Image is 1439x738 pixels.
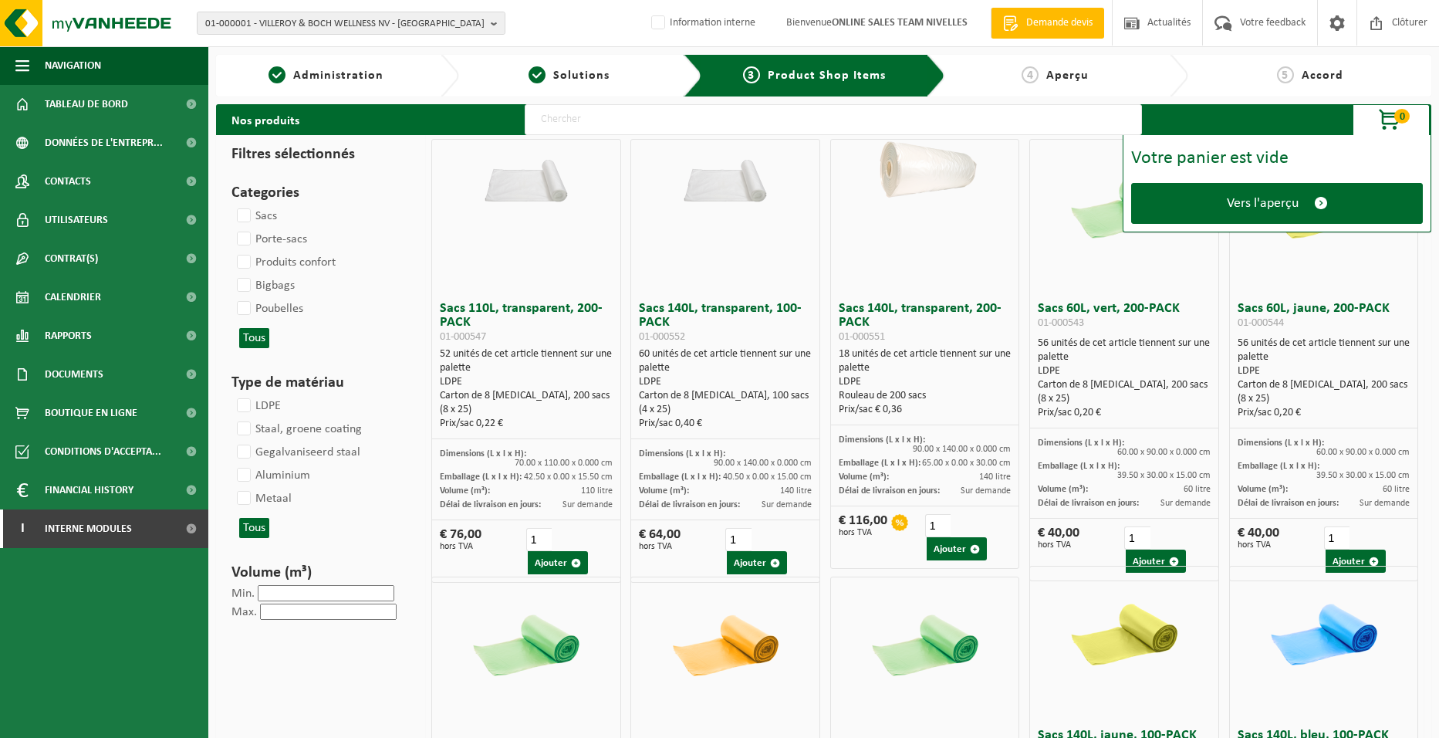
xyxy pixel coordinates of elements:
[524,472,613,482] span: 42.50 x 0.00 x 15.50 cm
[1238,317,1284,329] span: 01-000544
[860,577,991,709] img: 01-000553
[45,201,108,239] span: Utilisateurs
[1038,378,1211,406] div: Carton de 8 [MEDICAL_DATA], 200 sacs (8 x 25)
[45,239,98,278] span: Contrat(s)
[839,302,1012,344] h3: Sacs 140L, transparent, 200-PACK
[528,551,588,574] button: Ajouter
[1160,499,1211,508] span: Sur demande
[234,297,303,320] label: Poubelles
[197,12,505,35] button: 01-000001 - VILLEROY & BOCH WELLNESS NV - [GEOGRAPHIC_DATA]
[1022,15,1096,31] span: Demande devis
[440,486,490,496] span: Volume (m³):
[860,140,991,205] img: 01-000551
[1038,499,1139,508] span: Délai de livraison en jours:
[1394,109,1410,124] span: 0
[714,459,812,468] span: 90.00 x 140.00 x 0.000 cm
[526,528,552,551] input: 1
[269,66,285,83] span: 1
[231,143,403,166] h3: Filtres sélectionnés
[231,606,257,618] label: Max.
[1117,471,1211,480] span: 39.50 x 30.00 x 15.00 cm
[1038,540,1079,550] span: hors TVA
[639,472,721,482] span: Emballage (L x l x H):
[440,500,541,509] span: Délai de livraison en jours:
[1038,438,1124,448] span: Dimensions (L x l x H):
[15,509,29,548] span: I
[743,66,760,83] span: 3
[832,17,968,29] strong: ONLINE SALES TEAM NIVELLES
[1324,526,1350,550] input: 1
[231,371,403,394] h3: Type de matériau
[1038,462,1120,471] span: Emballage (L x l x H):
[205,12,485,36] span: 01-000001 - VILLEROY & BOCH WELLNESS NV - [GEOGRAPHIC_DATA]
[216,104,315,135] h2: Nos produits
[639,500,740,509] span: Délai de livraison en jours:
[45,355,103,394] span: Documents
[1131,183,1423,224] a: Vers l'aperçu
[1038,406,1211,420] div: Prix/sac 0,20 €
[1238,378,1410,406] div: Carton de 8 [MEDICAL_DATA], 200 sacs (8 x 25)
[961,486,1011,496] span: Sur demande
[234,441,360,464] label: Gegalvaniseerd staal
[461,577,592,709] img: 01-000548
[1238,438,1324,448] span: Dimensions (L x l x H):
[529,66,546,83] span: 2
[234,251,336,274] label: Produits confort
[639,302,812,344] h3: Sacs 140L, transparent, 100-PACK
[1038,317,1084,329] span: 01-000543
[639,331,685,343] span: 01-000552
[925,514,951,537] input: 1
[231,181,403,205] h3: Categories
[723,472,812,482] span: 40.50 x 0.00 x 15.00 cm
[440,347,613,431] div: 52 unités de cet article tiennent sur une palette
[1360,499,1410,508] span: Sur demande
[234,274,295,297] label: Bigbags
[839,459,920,468] span: Emballage (L x l x H):
[1059,140,1190,271] img: 01-000543
[648,12,755,35] label: Information interne
[1131,149,1423,168] div: Votre panier est vide
[231,587,255,600] label: Min.
[1238,302,1410,333] h3: Sacs 60L, jaune, 200-PACK
[440,542,481,551] span: hors TVA
[1038,485,1088,494] span: Volume (m³):
[231,561,403,584] h3: Volume (m³)
[991,8,1104,39] a: Demande devis
[762,500,812,509] span: Sur demande
[1258,567,1390,698] img: 01-000555
[440,302,613,344] h3: Sacs 110L, transparent, 200-PACK
[234,394,281,418] label: LDPE
[1238,485,1288,494] span: Volume (m³):
[1124,526,1150,550] input: 1
[467,66,671,85] a: 2Solutions
[1238,337,1410,420] div: 56 unités de cet article tiennent sur une palette
[239,328,269,348] button: Tous
[913,445,1011,454] span: 90.00 x 140.00 x 0.000 cm
[1022,66,1039,83] span: 4
[839,389,1012,403] div: Rouleau de 200 sacs
[1302,69,1343,82] span: Accord
[239,518,269,538] button: Tous
[839,472,889,482] span: Volume (m³):
[1038,364,1211,378] div: LDPE
[1316,471,1410,480] span: 39.50 x 30.00 x 15.00 cm
[234,487,292,510] label: Metaal
[293,69,383,82] span: Administration
[927,537,987,560] button: Ajouter
[639,389,812,417] div: Carton de 8 [MEDICAL_DATA], 100 sacs (4 x 25)
[839,331,885,343] span: 01-000551
[581,486,613,496] span: 110 litre
[780,486,812,496] span: 140 litre
[714,66,914,85] a: 3Product Shop Items
[234,228,307,251] label: Porte-sacs
[1184,485,1211,494] span: 60 litre
[440,417,613,431] div: Prix/sac 0,22 €
[224,66,428,85] a: 1Administration
[45,85,128,124] span: Tableau de bord
[440,389,613,417] div: Carton de 8 [MEDICAL_DATA], 200 sacs (8 x 25)
[440,375,613,389] div: LDPE
[639,347,812,431] div: 60 unités de cet article tiennent sur une palette
[1238,406,1410,420] div: Prix/sac 0,20 €
[922,459,1011,468] span: 65.00 x 0.00 x 30.00 cm
[639,417,812,431] div: Prix/sac 0,40 €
